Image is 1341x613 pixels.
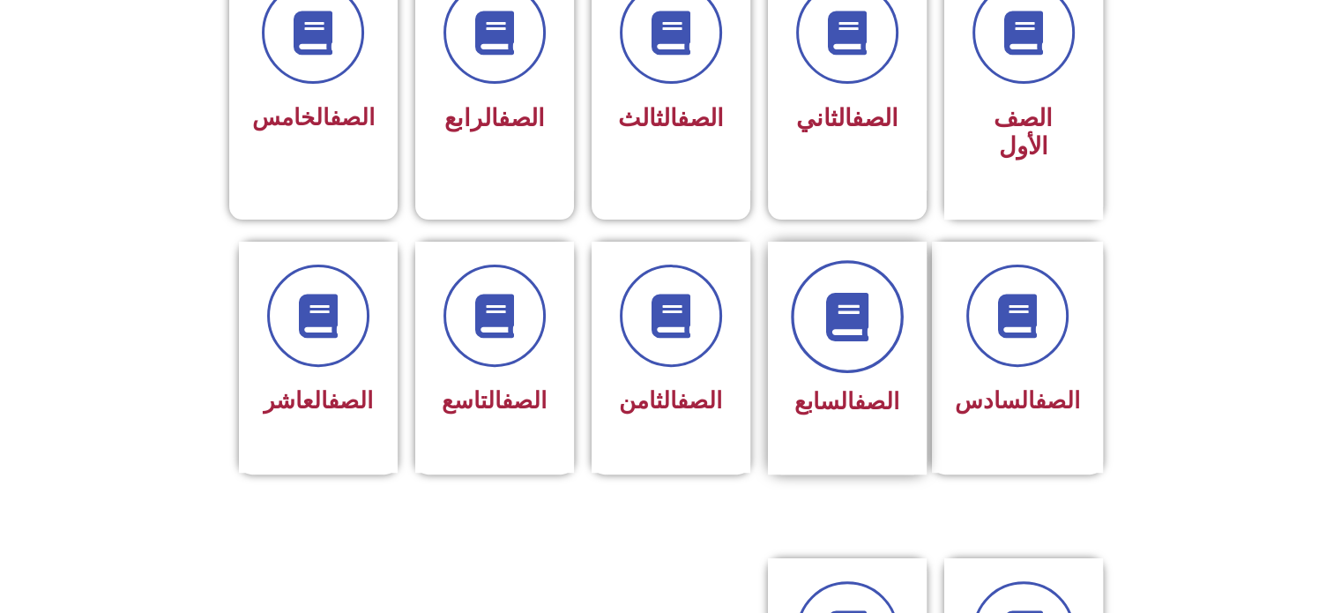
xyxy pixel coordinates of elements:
[444,104,545,132] span: الرابع
[498,104,545,132] a: الصف
[852,104,898,132] a: الصف
[955,387,1080,414] span: السادس
[796,104,898,132] span: الثاني
[794,388,899,415] span: السابع
[502,387,547,414] a: الصف
[252,104,375,131] span: الخامس
[677,104,724,132] a: الصف
[618,104,724,132] span: الثالث
[330,104,375,131] a: الصف
[1035,387,1080,414] a: الصف
[854,388,899,415] a: الصف
[264,387,373,414] span: العاشر
[619,387,722,414] span: الثامن
[994,104,1053,161] span: الصف الأول
[677,387,722,414] a: الصف
[328,387,373,414] a: الصف
[442,387,547,414] span: التاسع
